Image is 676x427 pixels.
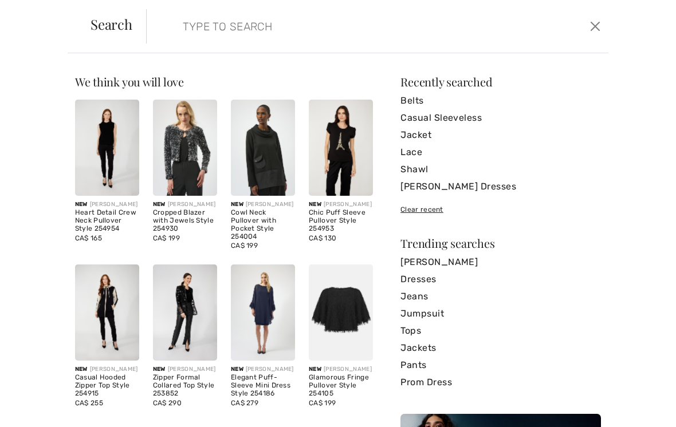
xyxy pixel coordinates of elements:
[400,374,601,391] a: Prom Dress
[27,8,50,18] span: Chat
[309,100,373,196] img: Chic Puff Sleeve Pullover Style 254953. Black
[153,234,180,242] span: CA$ 199
[587,17,604,35] button: Close
[400,322,601,339] a: Tops
[75,234,102,242] span: CA$ 165
[400,204,601,215] div: Clear recent
[153,200,217,209] div: [PERSON_NAME]
[75,366,88,373] span: New
[75,399,103,407] span: CA$ 255
[400,126,601,144] a: Jacket
[309,374,373,397] div: Glamorous Fringe Pullover Style 254105
[231,366,243,373] span: New
[153,100,217,196] img: Cropped Blazer with Jewels Style 254930. Black/Silver
[75,200,139,209] div: [PERSON_NAME]
[309,366,321,373] span: New
[153,264,217,361] img: Zipper Formal Collared Top Style 253852. Black
[400,238,601,249] div: Trending searches
[400,305,601,322] a: Jumpsuit
[309,399,336,407] span: CA$ 199
[153,365,217,374] div: [PERSON_NAME]
[75,209,139,232] div: Heart Detail Crew Neck Pullover Style 254954
[174,9,484,44] input: TYPE TO SEARCH
[400,76,601,88] div: Recently searched
[75,374,139,397] div: Casual Hooded Zipper Top Style 254915
[309,264,373,361] img: Glamorous Fringe Pullover Style 254105. Black
[400,254,601,271] a: [PERSON_NAME]
[153,201,166,208] span: New
[231,365,295,374] div: [PERSON_NAME]
[75,365,139,374] div: [PERSON_NAME]
[309,201,321,208] span: New
[400,144,601,161] a: Lace
[400,161,601,178] a: Shawl
[75,201,88,208] span: New
[309,200,373,209] div: [PERSON_NAME]
[231,374,295,397] div: Elegant Puff-Sleeve Mini Dress Style 254186
[309,234,336,242] span: CA$ 130
[400,339,601,357] a: Jackets
[153,366,166,373] span: New
[400,271,601,288] a: Dresses
[309,365,373,374] div: [PERSON_NAME]
[153,209,217,232] div: Cropped Blazer with Jewels Style 254930
[400,109,601,126] a: Casual Sleeveless
[153,374,217,397] div: Zipper Formal Collared Top Style 253852
[400,357,601,374] a: Pants
[231,209,295,240] div: Cowl Neck Pullover with Pocket Style 254004
[75,264,139,361] img: Casual Hooded Zipper Top Style 254915. Black/Champagne
[231,100,295,196] img: Cowl Neck Pullover with Pocket Style 254004. Black
[400,92,601,109] a: Belts
[91,17,132,31] span: Search
[231,200,295,209] div: [PERSON_NAME]
[75,100,139,196] img: Heart Detail Crew Neck Pullover Style 254954. Black
[231,399,258,407] span: CA$ 279
[231,264,295,361] img: Elegant Puff-Sleeve Mini Dress Style 254186. Midnight Blue
[75,74,184,89] span: We think you will love
[400,178,601,195] a: [PERSON_NAME] Dresses
[231,201,243,208] span: New
[400,288,601,305] a: Jeans
[309,209,373,232] div: Chic Puff Sleeve Pullover Style 254953
[231,242,258,250] span: CA$ 199
[153,399,182,407] span: CA$ 290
